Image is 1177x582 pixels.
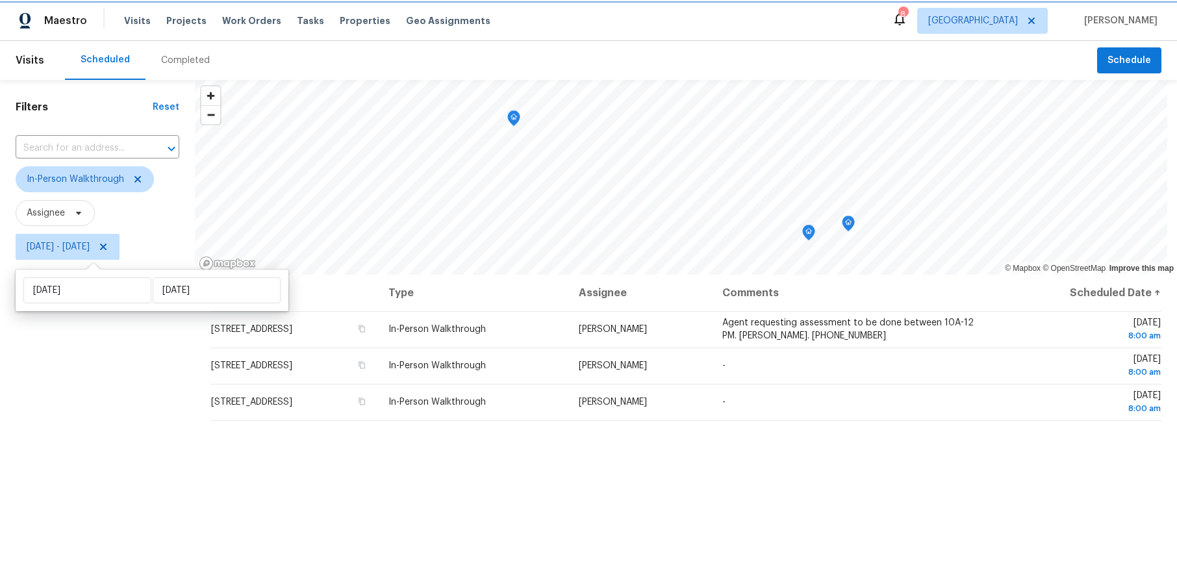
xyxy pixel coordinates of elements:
a: Mapbox [1005,264,1041,273]
a: OpenStreetMap [1043,264,1106,273]
span: Schedule [1107,53,1151,69]
span: [STREET_ADDRESS] [211,325,292,334]
span: - [722,398,726,407]
span: [STREET_ADDRESS] [211,361,292,370]
div: 8:00 am [1007,402,1161,415]
div: Map marker [842,216,855,236]
span: In-Person Walkthrough [388,325,486,334]
button: Copy Address [356,323,368,335]
button: Open [162,140,181,158]
a: Mapbox homepage [199,256,256,271]
span: Work Orders [222,14,281,27]
span: Properties [340,14,390,27]
input: Search for an address... [16,138,143,158]
span: [PERSON_NAME] [579,398,647,407]
span: - [722,361,726,370]
th: Comments [712,275,997,311]
button: Copy Address [356,396,368,407]
canvas: Map [195,80,1167,275]
span: In-Person Walkthrough [27,173,124,186]
button: Copy Address [356,359,368,371]
input: End date [153,277,281,303]
div: Reset [153,101,179,114]
span: In-Person Walkthrough [388,361,486,370]
span: Visits [124,14,151,27]
th: Type [378,275,568,311]
span: [DATE] [1007,318,1161,342]
div: 8 [898,8,907,21]
span: Projects [166,14,207,27]
span: [DATE] - [DATE] [27,240,90,253]
span: [STREET_ADDRESS] [211,398,292,407]
span: [PERSON_NAME] [579,361,647,370]
a: Improve this map [1109,264,1174,273]
span: In-Person Walkthrough [388,398,486,407]
span: Maestro [44,14,87,27]
span: Assignee [27,207,65,220]
span: [GEOGRAPHIC_DATA] [928,14,1018,27]
div: Map marker [802,225,815,245]
div: 8:00 am [1007,329,1161,342]
div: 8:00 am [1007,366,1161,379]
button: Zoom in [201,86,220,105]
span: Zoom out [201,106,220,124]
div: Map marker [507,110,520,131]
span: [PERSON_NAME] [579,325,647,334]
button: Schedule [1097,47,1161,74]
input: Start date [23,277,151,303]
span: Tasks [297,16,324,25]
span: Geo Assignments [406,14,490,27]
span: [DATE] [1007,355,1161,379]
div: Scheduled [81,53,130,66]
button: Zoom out [201,105,220,124]
div: Completed [161,54,210,67]
span: Agent requesting assessment to be done between 10A-12 PM. [PERSON_NAME]. [PHONE_NUMBER] [722,318,974,340]
span: [DATE] [1007,391,1161,415]
span: [PERSON_NAME] [1079,14,1158,27]
span: Visits [16,46,44,75]
th: Assignee [568,275,712,311]
h1: Filters [16,101,153,114]
th: Scheduled Date ↑ [997,275,1161,311]
th: Address [210,275,378,311]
